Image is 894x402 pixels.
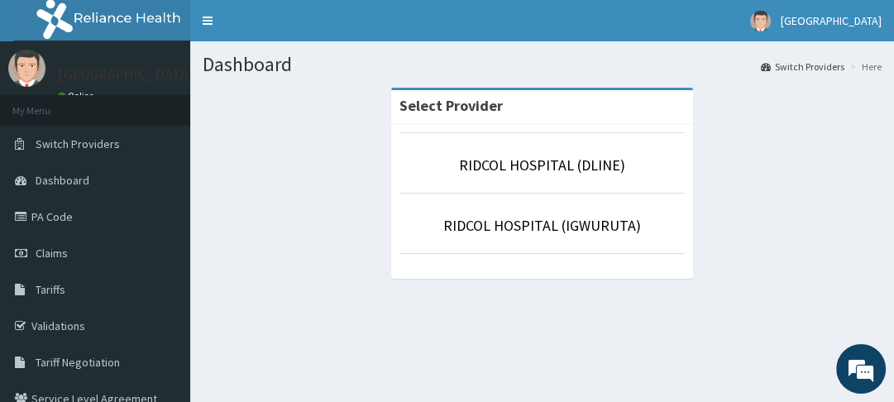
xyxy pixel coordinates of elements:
span: Claims [36,246,68,261]
strong: Select Provider [399,96,503,115]
span: [GEOGRAPHIC_DATA] [781,13,882,28]
span: Switch Providers [36,136,120,151]
a: Online [58,90,98,102]
span: Tariff Negotiation [36,355,120,370]
a: Switch Providers [761,60,844,74]
img: User Image [8,50,45,87]
a: RIDCOL HOSPITAL (DLINE) [459,156,625,175]
span: Tariffs [36,282,65,297]
p: [GEOGRAPHIC_DATA] [58,67,194,82]
img: User Image [750,11,771,31]
span: Dashboard [36,173,89,188]
li: Here [846,60,882,74]
h1: Dashboard [203,54,882,75]
a: RIDCOL HOSPITAL (IGWURUTA) [443,216,641,235]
